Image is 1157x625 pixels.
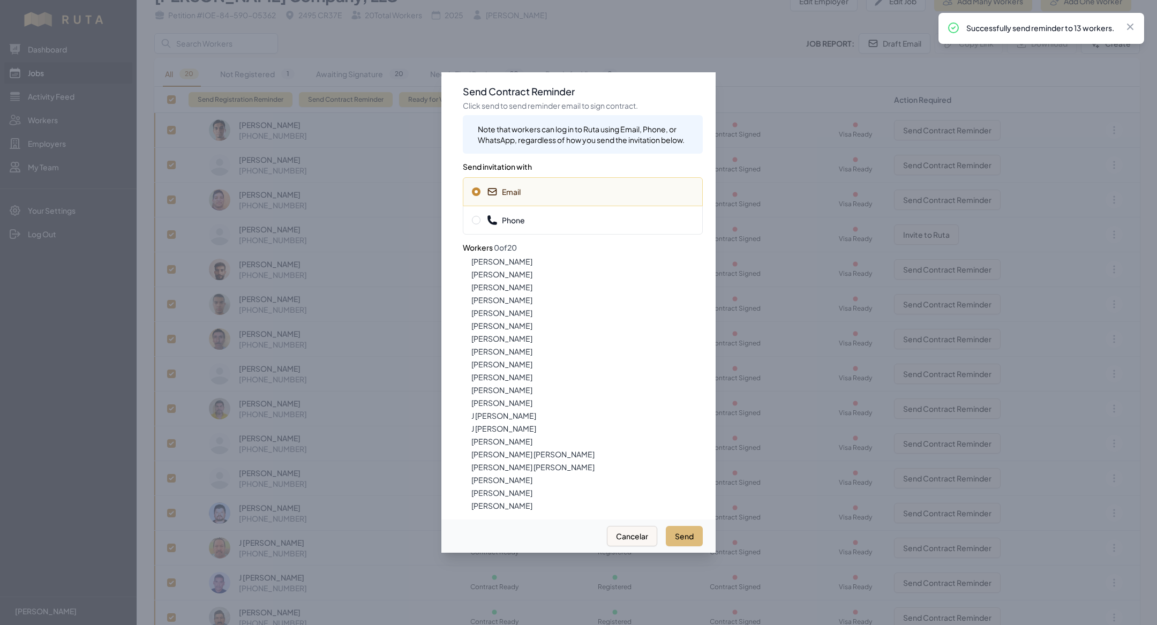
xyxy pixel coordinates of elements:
[471,282,703,292] li: [PERSON_NAME]
[471,462,703,472] li: [PERSON_NAME] [PERSON_NAME]
[471,475,703,485] li: [PERSON_NAME]
[487,215,525,225] span: Phone
[471,423,703,434] li: J [PERSON_NAME]
[471,500,703,511] li: [PERSON_NAME]
[471,295,703,305] li: [PERSON_NAME]
[471,449,703,460] li: [PERSON_NAME] [PERSON_NAME]
[471,269,703,280] li: [PERSON_NAME]
[487,186,521,197] span: Email
[463,85,703,98] h3: Send Contract Reminder
[966,22,1116,33] p: Successfully send reminder to 13 workers.
[463,100,703,111] p: Click send to send reminder email to sign contract.
[666,526,703,546] button: Send
[471,436,703,447] li: [PERSON_NAME]
[471,359,703,370] li: [PERSON_NAME]
[471,320,703,331] li: [PERSON_NAME]
[471,256,703,267] li: [PERSON_NAME]
[471,333,703,344] li: [PERSON_NAME]
[471,487,703,498] li: [PERSON_NAME]
[471,346,703,357] li: [PERSON_NAME]
[471,397,703,408] li: [PERSON_NAME]
[494,243,517,252] span: 0 of 20
[471,385,703,395] li: [PERSON_NAME]
[478,124,694,145] div: Note that workers can log in to Ruta using Email, Phone, or WhatsApp, regardless of how you send ...
[607,526,657,546] button: Cancelar
[471,307,703,318] li: [PERSON_NAME]
[463,154,703,173] h3: Send invitation with
[471,372,703,382] li: [PERSON_NAME]
[471,410,703,421] li: J [PERSON_NAME]
[463,235,703,254] h3: Workers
